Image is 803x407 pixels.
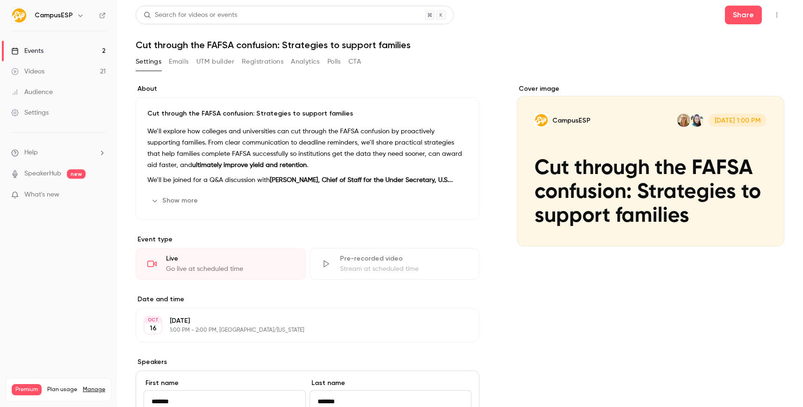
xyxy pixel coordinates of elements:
button: Settings [136,54,161,69]
section: Cover image [517,84,784,247]
div: OCT [145,317,161,323]
div: Pre-recorded videoStream at scheduled time [310,248,480,280]
button: Show more [147,193,203,208]
label: Last name [310,378,472,388]
button: Emails [169,54,188,69]
button: Share [725,6,762,24]
p: Cut through the FAFSA confusion: Strategies to support families [147,109,468,118]
label: Speakers [136,357,479,367]
li: help-dropdown-opener [11,148,106,158]
h1: Cut through the FAFSA confusion: Strategies to support families [136,39,784,51]
p: We’ll explore how colleges and universities can cut through the FAFSA confusion by proactively su... [147,126,468,171]
p: [DATE] [170,316,430,326]
h6: CampusESP [35,11,73,20]
button: UTM builder [196,54,234,69]
div: Go live at scheduled time [166,264,294,274]
button: Registrations [242,54,283,69]
label: About [136,84,479,94]
span: Help [24,148,38,158]
div: Videos [11,67,44,76]
p: 1:00 PM - 2:00 PM, [GEOGRAPHIC_DATA]/[US_STATE] [170,327,430,334]
button: Polls [327,54,341,69]
span: Plan usage [47,386,77,393]
button: Analytics [291,54,320,69]
p: We’ll be joined for a Q&A discussion with , who will bring a federal and policy perspective to th... [147,174,468,186]
div: Stream at scheduled time [340,264,468,274]
a: Manage [83,386,105,393]
img: CampusESP [12,8,27,23]
button: CTA [348,54,361,69]
div: LiveGo live at scheduled time [136,248,306,280]
label: Cover image [517,84,784,94]
span: Premium [12,384,42,395]
span: new [67,169,86,179]
p: Event type [136,235,479,244]
div: Events [11,46,43,56]
strong: ultimately improve yield and retention [192,162,307,168]
span: What's new [24,190,59,200]
p: 16 [150,324,157,333]
label: First name [144,378,306,388]
div: Settings [11,108,49,117]
div: Pre-recorded video [340,254,468,263]
div: Audience [11,87,53,97]
div: Live [166,254,294,263]
div: Search for videos or events [144,10,237,20]
strong: [PERSON_NAME], Chief of Staff for the Under Secretary, U.S. Department of Education [147,177,453,195]
a: SpeakerHub [24,169,61,179]
label: Date and time [136,295,479,304]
